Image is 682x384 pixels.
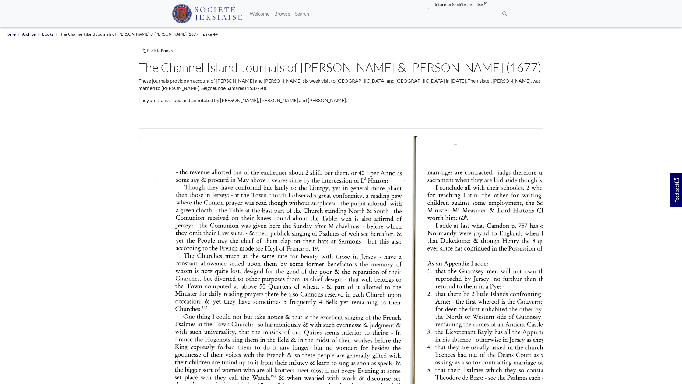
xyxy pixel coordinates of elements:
span: see [361,232,367,237]
span: their [241,215,252,221]
span: the [199,222,206,228]
span: nay [218,239,226,245]
span: also [392,239,400,244]
span: since [440,245,451,251]
span: [GEOGRAPHIC_DATA], [499,230,556,237]
span: according [176,245,198,252]
span: the [311,215,317,221]
span: joynd [474,230,487,237]
span: 40 [359,170,364,175]
span: I [436,185,437,190]
span: by [304,178,308,183]
span: Anno [381,169,393,176]
span: a [366,194,368,198]
span: 60“. [459,214,467,220]
span: Hattons [513,207,531,213]
span: the [251,253,257,258]
span: their [256,229,267,236]
span: continued [464,245,488,251]
span: of [354,178,358,183]
span: though [481,238,498,244]
span: laid [494,177,501,183]
span: also [362,215,370,221]
span: procurd [208,177,227,183]
span: yet [176,239,182,244]
img: Société Jersiaise [172,4,242,23]
span: when [455,176,467,183]
span: Table: [322,215,335,221]
span: on [294,239,299,244]
span: hats [318,238,327,244]
span: more [371,186,383,192]
span: the [194,199,201,205]
span: the [180,169,186,174]
span: Measurer [462,207,485,213]
span: [DEMOGRAPHIC_DATA] [304,207,364,214]
span: before [367,223,381,229]
span: conformity. [333,193,360,199]
span: them [264,260,275,267]
span: allotted [212,169,229,175]
span: observd [292,192,311,198]
span: North [348,207,363,214]
span: 2 [526,186,528,189]
span: see [256,247,262,251]
span: chief [241,237,252,244]
p: They are transcribed and annotated by [PERSON_NAME], [PERSON_NAME] and [PERSON_NAME]. [139,97,543,104]
span: [PERSON_NAME]: [368,177,414,184]
span: affirmd [374,215,392,222]
span: reading [371,193,388,200]
span: 86 [473,239,477,242]
span: in [492,245,496,251]
span: [DEMOGRAPHIC_DATA] [537,208,598,214]
span: - [176,171,177,174]
span: though [269,200,284,207]
span: Comunion [210,222,237,229]
p: These journals provide an account of [PERSON_NAME] and [PERSON_NAME] six week visit to [GEOGRAPHI... [139,77,543,92]
span: conclude [440,184,460,190]
a: Books [42,32,54,37]
span: to [291,186,295,191]
span: other [494,192,506,198]
span: was [241,223,249,229]
span: wch [349,230,358,236]
span: per [370,172,377,177]
span: a [268,179,269,183]
h1: The Channel Island Journals of [PERSON_NAME] & [PERSON_NAME] (1677) [139,60,543,75]
span: for [427,192,434,197]
span: Latin: [464,192,476,198]
span: Return to Société Jersiaise [433,2,483,7]
span: Camdon [487,222,507,229]
span: Feedback [673,178,680,203]
span: sacrament [427,177,451,183]
span: Though [184,184,202,191]
span: revenue [190,170,207,176]
span: intercession [322,177,348,183]
span: I [471,261,472,265]
span: East [262,208,271,213]
span: their [487,184,498,190]
span: People [198,238,213,244]
span: per [325,172,331,177]
span: 757 [519,223,526,228]
span: [DEMOGRAPHIC_DATA] [269,192,326,198]
span: shill. [310,169,320,176]
span: say [191,178,198,184]
span: their [203,229,214,236]
span: quitted [538,238,554,245]
span: what [472,222,482,228]
span: to [491,231,495,236]
span: here [269,223,279,228]
span: I [436,223,437,227]
span: the [341,200,347,206]
span: upon [247,261,258,268]
span: Normandy [427,230,455,237]
span: clap [281,239,289,244]
span: but [263,184,270,190]
span: cloath: [196,207,211,213]
span: then [176,192,186,197]
a: Search [293,8,311,20]
span: of [312,230,316,236]
span: therefore [513,169,535,175]
span: of [341,231,345,236]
